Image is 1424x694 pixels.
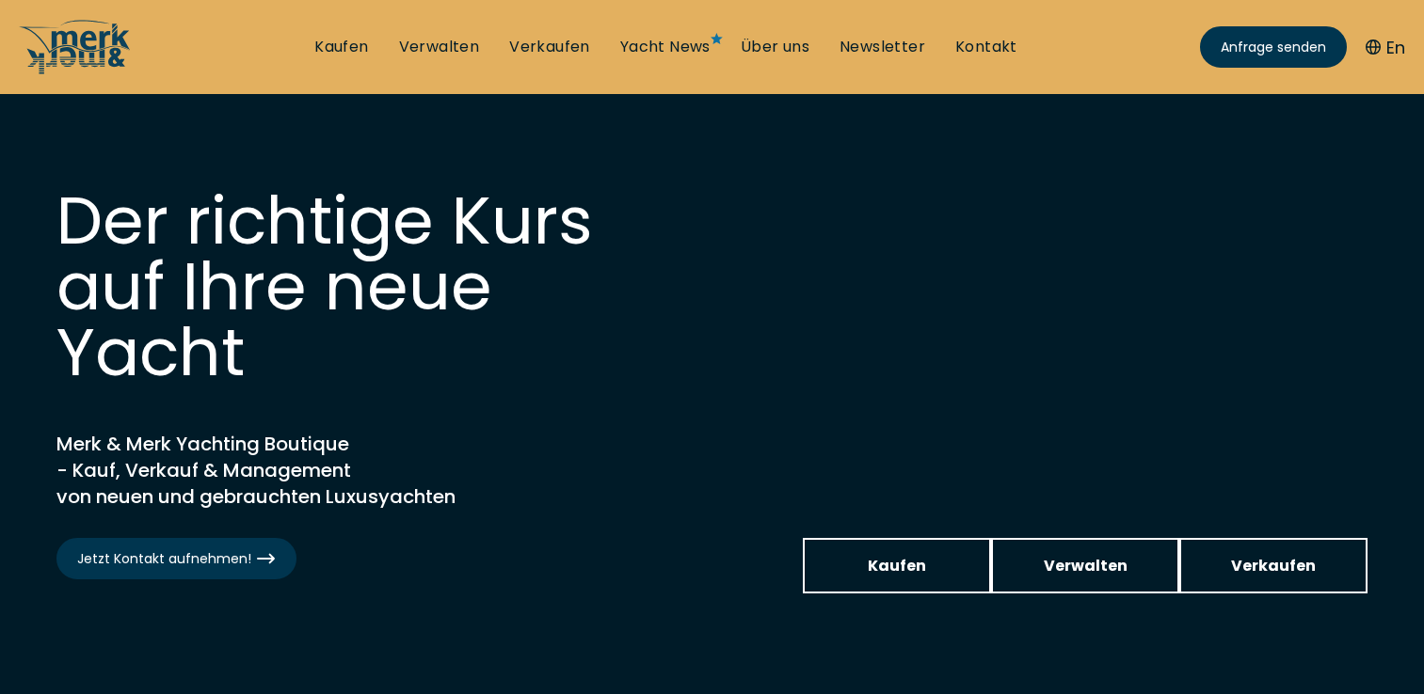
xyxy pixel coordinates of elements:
[1044,554,1128,577] span: Verwalten
[399,37,480,57] a: Verwalten
[868,554,926,577] span: Kaufen
[840,37,925,57] a: Newsletter
[1221,38,1326,57] span: Anfrage senden
[991,538,1179,593] a: Verwalten
[803,538,991,593] a: Kaufen
[1366,35,1405,60] button: En
[56,188,621,386] h1: Der richtige Kurs auf Ihre neue Yacht
[56,538,296,579] a: Jetzt Kontakt aufnehmen!
[620,37,711,57] a: Yacht News
[509,37,590,57] a: Verkaufen
[314,37,368,57] a: Kaufen
[56,431,527,510] h2: Merk & Merk Yachting Boutique - Kauf, Verkauf & Management von neuen und gebrauchten Luxusyachten
[1200,26,1347,68] a: Anfrage senden
[1179,538,1368,593] a: Verkaufen
[955,37,1017,57] a: Kontakt
[741,37,809,57] a: Über uns
[1231,554,1316,577] span: Verkaufen
[77,549,276,569] span: Jetzt Kontakt aufnehmen!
